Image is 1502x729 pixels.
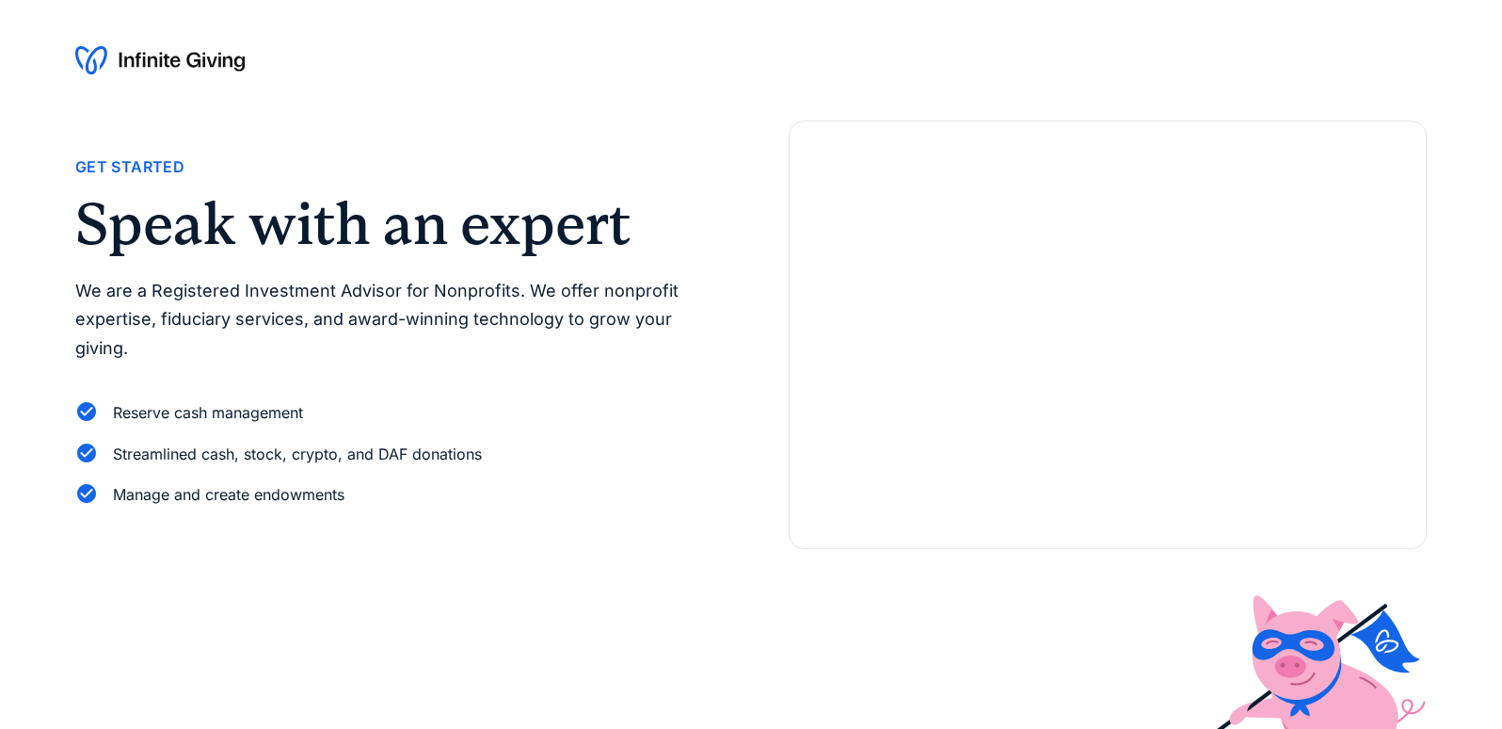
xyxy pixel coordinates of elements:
p: We are a Registered Investment Advisor for Nonprofits. We offer nonprofit expertise, fiduciary se... [75,277,713,364]
h2: Speak with an expert [75,195,713,253]
div: Reserve cash management [113,400,303,426]
div: Streamlined cash, stock, crypto, and DAF donations [113,442,482,467]
iframe: Form 0 [820,182,1396,518]
div: Manage and create endowments [113,482,344,508]
div: Get Started [75,154,184,180]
